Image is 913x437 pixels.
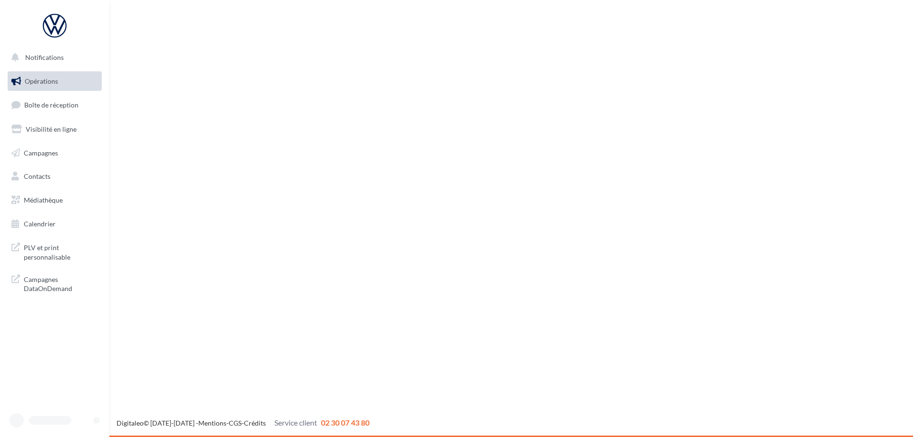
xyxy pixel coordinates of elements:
span: 02 30 07 43 80 [321,418,369,427]
span: Campagnes [24,148,58,156]
span: Calendrier [24,220,56,228]
span: Visibilité en ligne [26,125,77,133]
span: Campagnes DataOnDemand [24,273,98,293]
span: Service client [274,418,317,427]
button: Notifications [6,48,100,68]
a: Mentions [198,419,226,427]
a: Campagnes [6,143,104,163]
span: Contacts [24,172,50,180]
a: Boîte de réception [6,95,104,115]
span: © [DATE]-[DATE] - - - [117,419,369,427]
a: Digitaleo [117,419,144,427]
a: Calendrier [6,214,104,234]
a: Campagnes DataOnDemand [6,269,104,297]
a: PLV et print personnalisable [6,237,104,265]
a: Crédits [244,419,266,427]
span: Notifications [25,53,64,61]
a: CGS [229,419,242,427]
a: Opérations [6,71,104,91]
a: Visibilité en ligne [6,119,104,139]
span: Boîte de réception [24,101,78,109]
a: Médiathèque [6,190,104,210]
span: Opérations [25,77,58,85]
span: PLV et print personnalisable [24,241,98,262]
span: Médiathèque [24,196,63,204]
a: Contacts [6,166,104,186]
